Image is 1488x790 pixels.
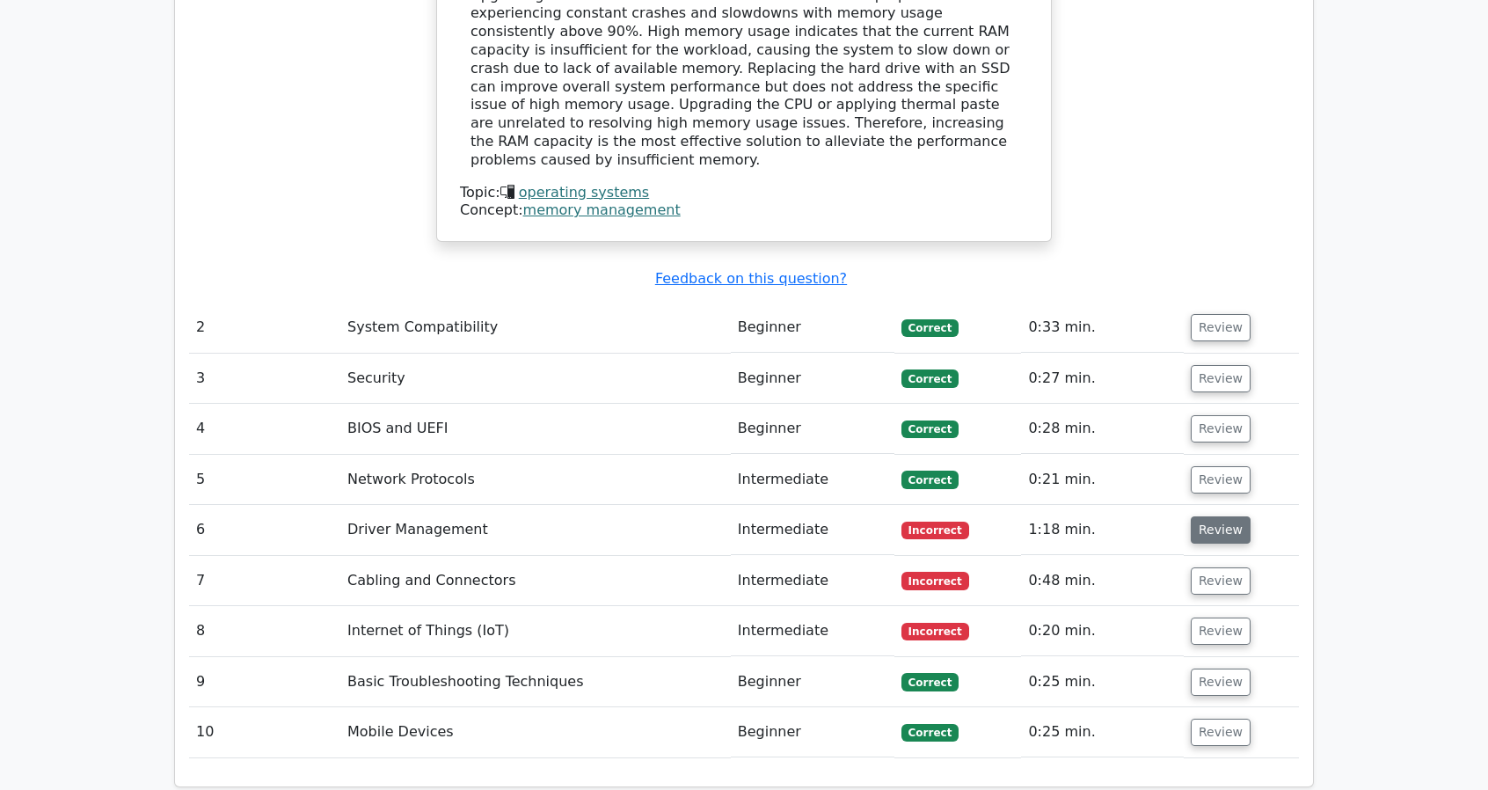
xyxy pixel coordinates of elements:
[340,455,731,505] td: Network Protocols
[901,471,959,488] span: Correct
[523,201,681,218] a: memory management
[901,369,959,387] span: Correct
[901,572,969,589] span: Incorrect
[189,404,340,454] td: 4
[901,724,959,742] span: Correct
[189,707,340,757] td: 10
[731,556,894,606] td: Intermediate
[1191,314,1251,341] button: Review
[340,505,731,555] td: Driver Management
[460,201,1028,220] div: Concept:
[1021,303,1184,353] td: 0:33 min.
[1191,415,1251,443] button: Review
[1021,657,1184,707] td: 0:25 min.
[1021,556,1184,606] td: 0:48 min.
[1021,707,1184,757] td: 0:25 min.
[731,455,894,505] td: Intermediate
[189,354,340,404] td: 3
[1191,466,1251,494] button: Review
[189,303,340,353] td: 2
[340,657,731,707] td: Basic Troubleshooting Techniques
[901,522,969,539] span: Incorrect
[460,184,1028,202] div: Topic:
[189,455,340,505] td: 5
[1021,455,1184,505] td: 0:21 min.
[731,354,894,404] td: Beginner
[731,606,894,656] td: Intermediate
[731,303,894,353] td: Beginner
[189,657,340,707] td: 9
[901,421,959,438] span: Correct
[731,707,894,757] td: Beginner
[731,505,894,555] td: Intermediate
[1191,567,1251,595] button: Review
[340,707,731,757] td: Mobile Devices
[1191,719,1251,746] button: Review
[901,673,959,691] span: Correct
[340,606,731,656] td: Internet of Things (IoT)
[340,354,731,404] td: Security
[1021,354,1184,404] td: 0:27 min.
[901,319,959,337] span: Correct
[340,303,731,353] td: System Compatibility
[731,657,894,707] td: Beginner
[1021,606,1184,656] td: 0:20 min.
[189,556,340,606] td: 7
[1191,618,1251,645] button: Review
[189,505,340,555] td: 6
[731,404,894,454] td: Beginner
[340,404,731,454] td: BIOS and UEFI
[655,270,847,287] a: Feedback on this question?
[1021,505,1184,555] td: 1:18 min.
[340,556,731,606] td: Cabling and Connectors
[1191,669,1251,696] button: Review
[1021,404,1184,454] td: 0:28 min.
[901,623,969,640] span: Incorrect
[519,184,649,201] a: operating systems
[1191,365,1251,392] button: Review
[1191,516,1251,544] button: Review
[189,606,340,656] td: 8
